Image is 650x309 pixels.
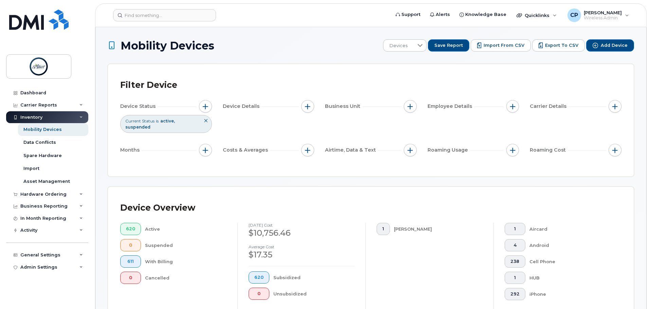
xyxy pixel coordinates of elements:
[428,147,470,154] span: Roaming Usage
[325,147,378,154] span: Airtime, Data & Text
[121,40,214,52] span: Mobility Devices
[529,255,611,268] div: Cell Phone
[484,42,524,49] span: Import from CSV
[126,275,135,281] span: 0
[510,243,520,248] span: 4
[249,249,355,260] div: $17.35
[120,76,177,94] div: Filter Device
[126,259,135,264] span: 611
[125,124,150,130] span: suspended
[273,271,355,284] div: Subsidized
[529,239,611,251] div: Android
[120,272,141,284] button: 0
[601,42,628,49] span: Add Device
[145,255,227,268] div: With Billing
[428,103,474,110] span: Employee Details
[510,226,520,232] span: 1
[510,275,520,281] span: 1
[249,223,355,227] h4: [DATE] cost
[505,239,525,251] button: 4
[383,40,414,52] span: Devices
[510,259,520,264] span: 238
[377,223,390,235] button: 1
[434,42,463,49] span: Save Report
[145,272,227,284] div: Cancelled
[120,239,141,251] button: 0
[120,255,141,268] button: 611
[471,39,531,52] button: Import from CSV
[505,272,525,284] button: 1
[394,223,483,235] div: [PERSON_NAME]
[249,245,355,249] h4: Average cost
[273,288,355,300] div: Unsubsidized
[428,39,469,52] button: Save Report
[254,275,264,280] span: 620
[223,103,261,110] span: Device Details
[249,271,269,284] button: 620
[510,291,520,297] span: 292
[249,288,269,300] button: 0
[145,239,227,251] div: Suspended
[529,288,611,300] div: iPhone
[160,118,175,123] span: active
[325,103,362,110] span: Business Unit
[156,118,159,124] span: is
[530,147,568,154] span: Roaming Cost
[382,226,384,232] span: 1
[505,255,525,268] button: 238
[126,226,135,232] span: 620
[249,227,355,239] div: $10,756.46
[126,243,135,248] span: 0
[120,199,195,217] div: Device Overview
[505,223,525,235] button: 1
[532,39,585,52] button: Export to CSV
[125,118,155,124] span: Current Status
[529,272,611,284] div: HUB
[120,223,141,235] button: 620
[120,147,142,154] span: Months
[586,39,634,52] button: Add Device
[545,42,578,49] span: Export to CSV
[223,147,270,154] span: Costs & Averages
[254,291,264,296] span: 0
[145,223,227,235] div: Active
[120,103,158,110] span: Device Status
[529,223,611,235] div: Aircard
[505,288,525,300] button: 292
[530,103,568,110] span: Carrier Details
